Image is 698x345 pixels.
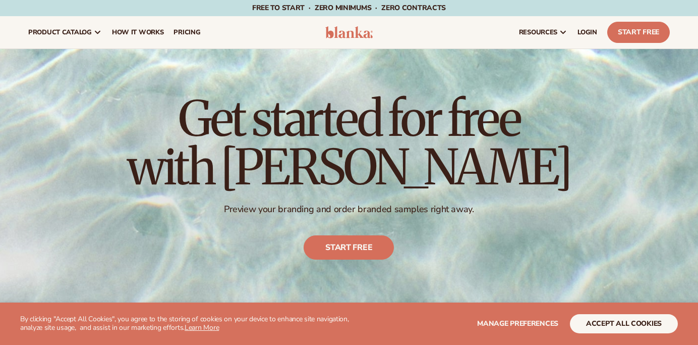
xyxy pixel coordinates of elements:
[168,16,205,48] a: pricing
[577,28,597,36] span: LOGIN
[572,16,602,48] a: LOGIN
[514,16,572,48] a: resources
[477,314,558,333] button: Manage preferences
[20,315,353,332] p: By clicking "Accept All Cookies", you agree to the storing of cookies on your device to enhance s...
[477,319,558,328] span: Manage preferences
[112,28,164,36] span: How It Works
[304,235,394,260] a: Start free
[107,16,169,48] a: How It Works
[252,3,446,13] span: Free to start · ZERO minimums · ZERO contracts
[127,94,571,191] h1: Get started for free with [PERSON_NAME]
[127,204,571,215] p: Preview your branding and order branded samples right away.
[173,28,200,36] span: pricing
[570,314,678,333] button: accept all cookies
[325,26,373,38] img: logo
[607,22,670,43] a: Start Free
[28,28,92,36] span: product catalog
[185,323,219,332] a: Learn More
[519,28,557,36] span: resources
[23,16,107,48] a: product catalog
